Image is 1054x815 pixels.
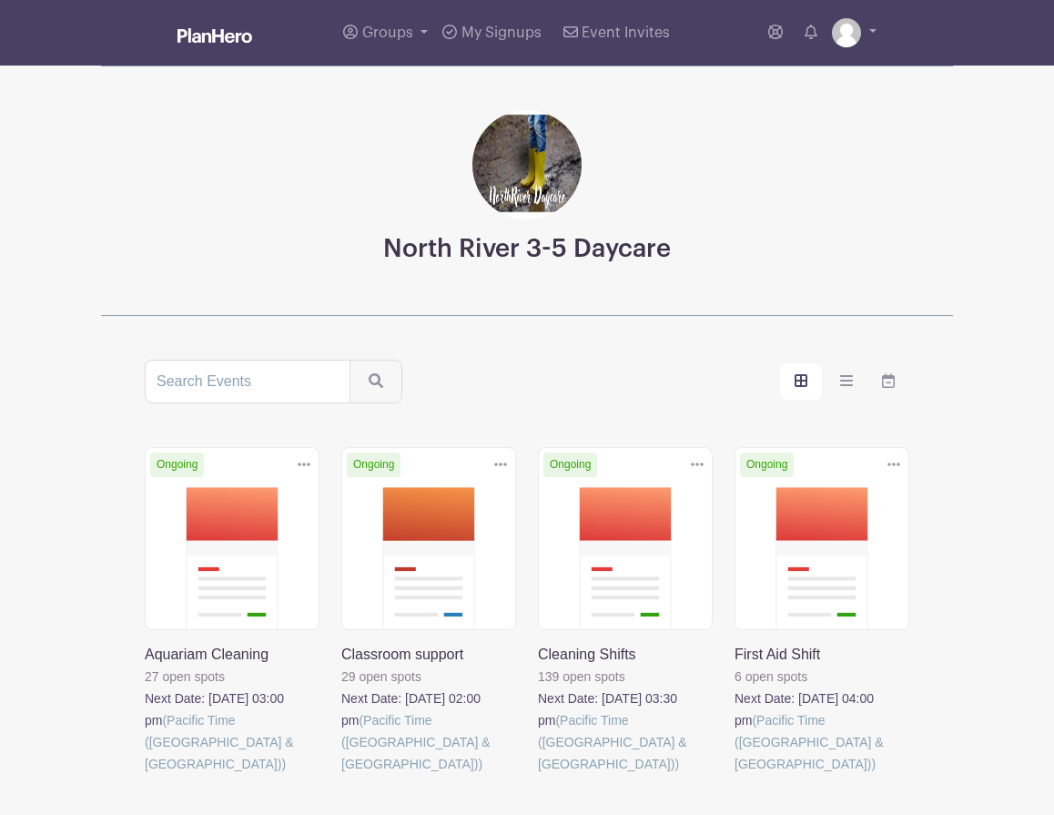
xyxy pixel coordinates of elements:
span: My Signups [461,25,542,40]
span: Event Invites [582,25,670,40]
img: default-ce2991bfa6775e67f084385cd625a349d9dcbb7a52a09fb2fda1e96e2d18dcdb.png [832,18,861,47]
h3: North River 3-5 Daycare [383,234,671,264]
div: order and view [780,363,909,400]
span: Groups [362,25,413,40]
img: Junior%20Kindergarten%20background%20website.png [472,110,582,219]
img: logo_white-6c42ec7e38ccf1d336a20a19083b03d10ae64f83f12c07503d8b9e83406b4c7d.svg [177,28,252,43]
input: Search Events [145,360,350,403]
